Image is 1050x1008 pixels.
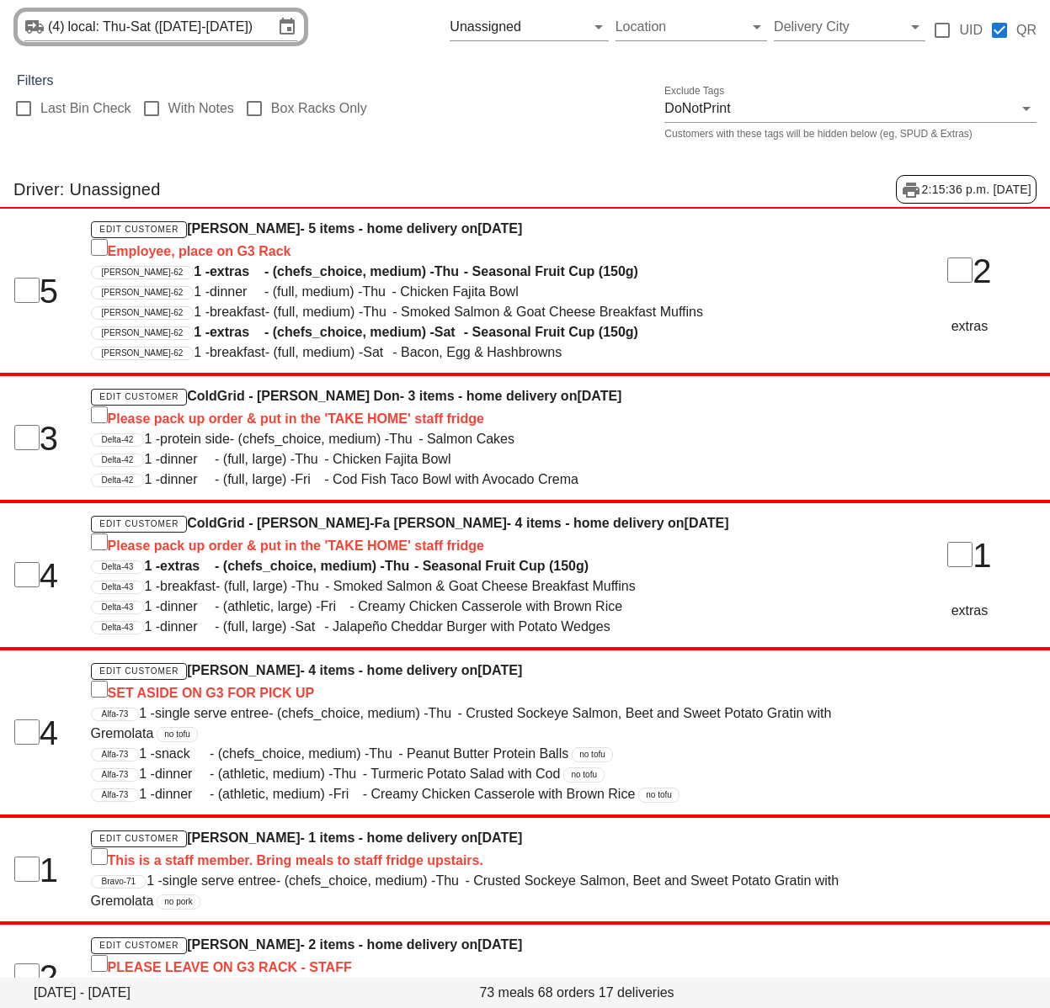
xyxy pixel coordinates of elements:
[155,703,269,724] span: single serve entree
[160,576,216,597] span: breakfast
[99,392,179,401] span: Edit Customer
[155,744,210,764] span: snack
[144,559,589,573] span: 1 - - (chefs_choice, medium) - - Seasonal Fruit Cup (150g)
[210,282,264,302] span: dinner
[664,85,724,98] label: Exclude Tags
[144,619,610,634] span: 1 - - (full, large) - - Jalapeño Cheddar Burger with Potato Wedges
[102,434,134,446] span: Delta-42
[144,452,450,466] span: 1 - - (full, large) - - Chicken Fajita Bowl
[102,327,184,339] span: [PERSON_NAME]-62
[91,937,188,954] a: Edit Customer
[48,19,68,35] div: (4)
[891,530,1048,581] div: 1
[891,246,1048,296] div: 2
[102,581,134,593] span: Delta-43
[296,576,325,597] span: Thu
[91,955,871,978] div: PLEASE LEAVE ON G3 RACK - STAFF
[210,302,265,322] span: breakfast
[385,556,414,576] span: Thu
[664,95,1037,122] div: Exclude TagsDoNotPrint
[389,429,418,449] span: Thu
[1016,22,1037,39] label: QR
[91,848,871,871] div: This is a staff member. Bring meals to staff fridge upstairs.
[210,262,264,282] span: extras
[91,533,871,556] div: Please pack up order & put in the 'TAKE HOME' staff fridge
[139,767,560,781] span: 1 - - (athletic, medium) - - Turmeric Potato Salad with Cod
[685,516,729,530] span: [DATE]
[91,706,832,740] span: 1 - - (chefs_choice, medium) - - Crusted Sockeye Salmon, Beet and Sweet Potato Gratin with Gremolata
[102,602,134,613] span: Delta-43
[91,219,871,262] h4: [PERSON_NAME] - 5 items - home delivery on
[40,100,131,117] label: Last Bin Check
[144,472,578,486] span: 1 - - (full, large) - - Cod Fish Taco Bowl with Avocado Crema
[194,305,703,319] span: 1 - - (full, medium) - - Smoked Salmon & Goat Cheese Breakfast Muffins
[91,873,839,908] span: 1 - - (chefs_choice, medium) - - Crusted Sockeye Salmon, Beet and Sweet Potato Gratin with Gremolata
[155,784,210,804] span: dinner
[91,513,871,556] h4: ColdGrid - [PERSON_NAME]-Fa [PERSON_NAME] - 4 items - home delivery on
[477,663,522,677] span: [DATE]
[99,941,179,950] span: Edit Customer
[194,325,638,339] span: 1 - - (chefs_choice, medium) - - Seasonal Fruit Cup (150g)
[91,239,871,262] div: Employee, place on G3 Rack
[577,389,621,403] span: [DATE]
[271,100,367,117] label: Box Racks Only
[320,597,349,617] span: Fri
[91,663,188,680] a: Edit Customer
[774,13,925,40] div: Delivery City
[91,516,188,533] a: Edit Customer
[160,429,230,449] span: protein side
[102,287,184,299] span: [PERSON_NAME]-62
[102,749,129,761] span: Alfa-73
[295,470,324,490] span: Fri
[959,22,983,39] label: UID
[91,661,871,703] h4: [PERSON_NAME] - 4 items - home delivery on
[99,519,179,528] span: Edit Customer
[450,19,521,34] div: Unassigned
[102,267,184,279] span: [PERSON_NAME]-62
[210,342,265,363] span: breakfast
[194,264,638,279] span: 1 - - (chefs_choice, medium) - - Seasonal Fruit Cup (150g)
[144,432,514,446] span: 1 - - (chefs_choice, medium) - - Salmon Cakes
[434,322,464,342] span: Sat
[102,789,129,801] span: Alfa-73
[102,307,184,319] span: [PERSON_NAME]-62
[333,784,363,804] span: Fri
[362,282,392,302] span: Thu
[102,454,134,466] span: Delta-42
[363,342,392,363] span: Sat
[91,935,871,978] h4: [PERSON_NAME] - 2 items - home delivery on
[477,937,522,952] span: [DATE]
[168,100,234,117] label: With Notes
[160,556,215,576] span: extras
[363,302,392,322] span: Thu
[102,347,184,359] span: [PERSON_NAME]-62
[91,828,871,871] h4: [PERSON_NAME] - 1 items - home delivery on
[295,449,324,470] span: Thu
[91,221,188,238] a: Edit Customer
[91,386,871,429] h4: ColdGrid - [PERSON_NAME] Don - 3 items - home delivery on
[102,769,129,781] span: Alfa-73
[616,13,767,40] div: Location
[160,470,215,490] span: dinner
[144,579,635,593] span: 1 - - (full, large) - - Smoked Salmon & Goat Cheese Breakfast Muffins
[210,322,264,342] span: extras
[194,345,562,359] span: 1 - - (full, medium) - - Bacon, Egg & Hashbrowns
[477,830,522,845] span: [DATE]
[155,764,210,784] span: dinner
[160,617,215,637] span: dinner
[369,744,398,764] span: Thu
[194,284,518,299] span: 1 - - (full, medium) - - Chicken Fajita Bowl
[139,746,568,761] span: 1 - - (chefs_choice, medium) - - Peanut Butter Protein Balls
[160,449,215,470] span: dinner
[102,475,134,486] span: Delta-42
[664,101,730,116] div: DoNotPrint
[102,622,134,634] span: Delta-43
[139,787,635,801] span: 1 - - (athletic, medium) - - Creamy Chicken Casserole with Brown Rice
[435,871,465,891] span: Thu
[102,708,129,720] span: Alfa-73
[91,406,871,429] div: Please pack up order & put in the 'TAKE HOME' staff fridge
[91,830,188,847] a: Edit Customer
[477,221,522,236] span: [DATE]
[434,262,464,282] span: Thu
[429,703,458,724] span: Thu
